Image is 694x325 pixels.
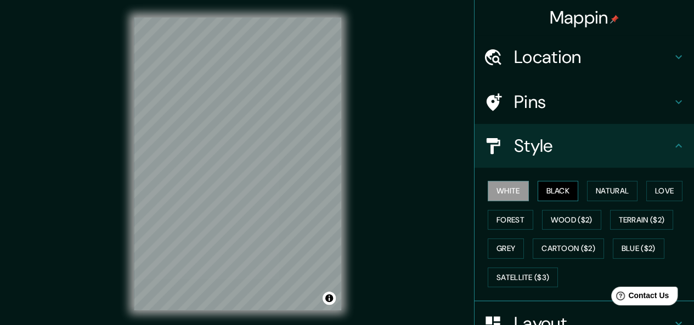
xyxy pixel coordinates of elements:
[596,282,682,313] iframe: Help widget launcher
[475,35,694,79] div: Location
[488,267,558,288] button: Satellite ($3)
[475,80,694,124] div: Pins
[514,91,672,113] h4: Pins
[610,15,619,24] img: pin-icon.png
[488,238,524,259] button: Grey
[646,181,682,201] button: Love
[533,238,604,259] button: Cartoon ($2)
[542,210,601,230] button: Wood ($2)
[613,238,664,259] button: Blue ($2)
[538,181,579,201] button: Black
[514,46,672,68] h4: Location
[488,210,533,230] button: Forest
[550,7,619,28] h4: Mappin
[610,210,674,230] button: Terrain ($2)
[488,181,529,201] button: White
[514,135,672,157] h4: Style
[587,181,637,201] button: Natural
[134,18,341,310] canvas: Map
[323,292,336,305] button: Toggle attribution
[475,124,694,168] div: Style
